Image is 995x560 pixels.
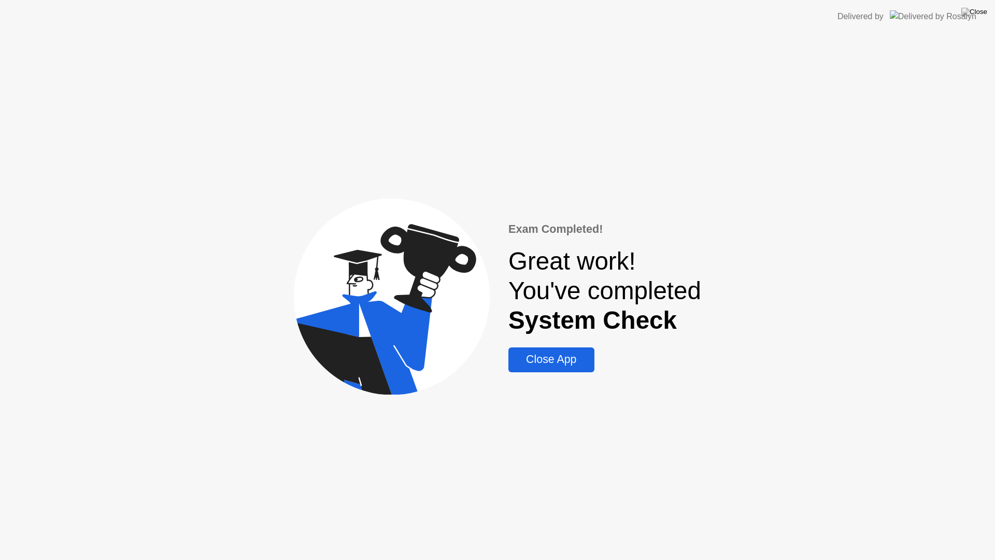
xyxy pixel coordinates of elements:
[837,10,884,23] div: Delivered by
[508,246,701,335] div: Great work! You've completed
[508,306,677,334] b: System Check
[961,8,987,16] img: Close
[511,353,591,366] div: Close App
[508,221,701,237] div: Exam Completed!
[890,10,976,22] img: Delivered by Rosalyn
[508,347,594,372] button: Close App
